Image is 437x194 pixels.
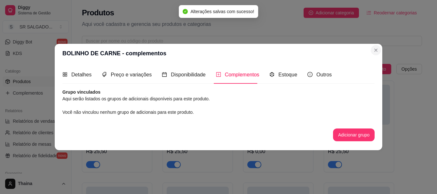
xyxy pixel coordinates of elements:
span: Detalhes [71,72,91,77]
header: BOLINHO DE CARNE - complementos [55,44,382,63]
span: plus-square [216,72,221,77]
span: appstore [62,72,68,77]
span: Você não vinculou nenhum grupo de adicionais para este produto. [62,110,194,115]
button: Close [371,45,381,55]
span: Outros [316,72,332,77]
span: check-circle [183,9,188,14]
article: Grupo vinculados [62,89,375,95]
article: Aqui serão listados os grupos de adicionais disponíveis para este produto. [62,95,375,102]
span: info-circle [307,72,313,77]
span: tags [102,72,107,77]
span: Alterações salvas com sucesso! [190,9,254,14]
span: Estoque [278,72,297,77]
span: calendar [162,72,167,77]
span: code-sandbox [269,72,274,77]
span: Complementos [225,72,259,77]
span: Preço e variações [111,72,152,77]
span: Disponibilidade [171,72,206,77]
button: Adicionar grupo [333,128,375,141]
